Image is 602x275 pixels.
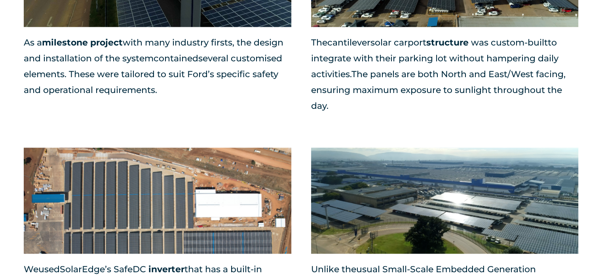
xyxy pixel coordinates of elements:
[471,37,548,48] span: was custom-built
[24,37,283,64] span: e design and installation of the system
[60,264,105,275] span: SolarEdge
[311,264,356,275] span: Unlike the
[356,264,380,275] span: usual
[38,264,60,275] span: used
[148,264,184,275] span: inverter
[426,37,469,48] strong: structure
[123,37,246,48] span: with many industry firsts, th
[105,264,111,275] span: ’s
[311,69,566,111] span: The panels are both North and East/West facing, ensuring maximum exposure to sunlight throughout ...
[42,37,123,48] span: milestone project
[311,37,327,48] span: The
[327,37,370,48] span: cantilever
[154,53,198,64] span: contained
[114,264,146,275] span: SafeDC
[311,37,558,80] span: to integrate with their parking lot without hampering daily activities
[24,264,38,275] span: We
[350,69,351,80] span: .
[370,37,426,48] span: solar carport
[24,37,42,48] span: As a
[24,53,282,95] span: several customised elements. These were tailored to suit Ford’s specific safety and operational r...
